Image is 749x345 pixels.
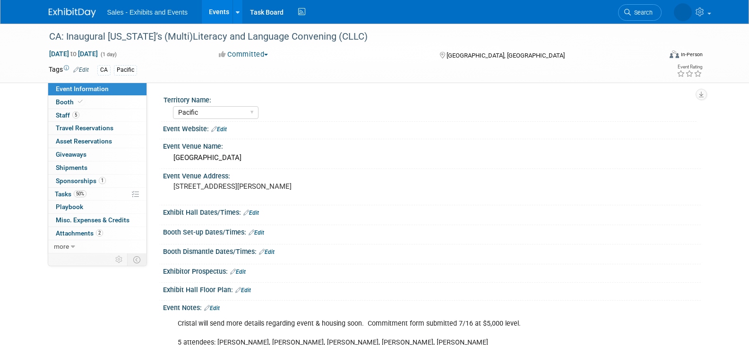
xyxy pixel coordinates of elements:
span: Event Information [56,85,109,93]
td: Toggle Event Tabs [127,253,146,266]
img: Juli Toles [674,3,692,21]
img: ExhibitDay [49,8,96,17]
span: Booth [56,98,85,106]
span: Sponsorships [56,177,106,185]
span: 2 [96,229,103,236]
a: Booth [48,96,146,109]
div: Event Venue Name: [163,139,701,151]
div: Exhibit Hall Floor Plan: [163,283,701,295]
a: Staff5 [48,109,146,122]
div: Event Venue Address: [163,169,701,181]
span: to [69,50,78,58]
a: Search [618,4,662,21]
span: Attachments [56,229,103,237]
div: CA [97,65,111,75]
a: Edit [243,210,259,216]
span: Search [631,9,653,16]
a: Misc. Expenses & Credits [48,214,146,227]
div: In-Person [680,51,703,58]
span: Playbook [56,203,83,210]
span: Asset Reservations [56,137,112,145]
img: Format-Inperson.png [670,50,679,58]
i: Booth reservation complete [78,99,83,104]
a: Giveaways [48,148,146,161]
div: Booth Set-up Dates/Times: [163,225,701,237]
span: (1 day) [100,51,117,58]
span: 1 [99,177,106,184]
span: Staff [56,111,79,119]
div: Pacific [114,65,137,75]
div: Territory Name: [164,93,697,105]
div: Event Notes: [163,301,701,313]
span: Travel Reservations [56,124,113,132]
div: CA: Inaugural [US_STATE]’s (Multi)Literacy and Language Convening (CLLC) [46,28,647,45]
a: more [48,240,146,253]
button: Committed [215,50,272,59]
span: [GEOGRAPHIC_DATA], [GEOGRAPHIC_DATA] [447,52,565,59]
a: Edit [204,305,220,311]
a: Edit [230,269,246,275]
span: more [54,243,69,250]
div: Booth Dismantle Dates/Times: [163,244,701,257]
a: Edit [259,249,275,255]
td: Personalize Event Tab Strip [111,253,128,266]
span: Misc. Expenses & Credits [56,216,129,224]
a: Event Information [48,83,146,95]
a: Asset Reservations [48,135,146,148]
div: [GEOGRAPHIC_DATA] [170,151,694,165]
a: Attachments2 [48,227,146,240]
a: Edit [235,287,251,294]
a: Edit [73,67,89,73]
div: Event Website: [163,122,701,134]
a: Playbook [48,201,146,213]
div: Event Format [606,49,703,63]
span: Shipments [56,164,87,171]
a: Tasks50% [48,188,146,201]
a: Edit [211,126,227,133]
a: Shipments [48,161,146,174]
div: Exhibitor Prospectus: [163,264,701,277]
span: 5 [72,111,79,118]
a: Travel Reservations [48,122,146,135]
td: Tags [49,65,89,76]
a: Edit [249,229,264,236]
span: Sales - Exhibits and Events [107,8,188,16]
span: Giveaways [56,151,86,158]
pre: [STREET_ADDRESS][PERSON_NAME] [173,182,377,191]
a: Sponsorships1 [48,175,146,187]
span: 50% [74,190,86,197]
div: Exhibit Hall Dates/Times: [163,205,701,218]
span: [DATE] [DATE] [49,50,98,58]
div: Event Rating [677,65,702,69]
span: Tasks [55,190,86,198]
